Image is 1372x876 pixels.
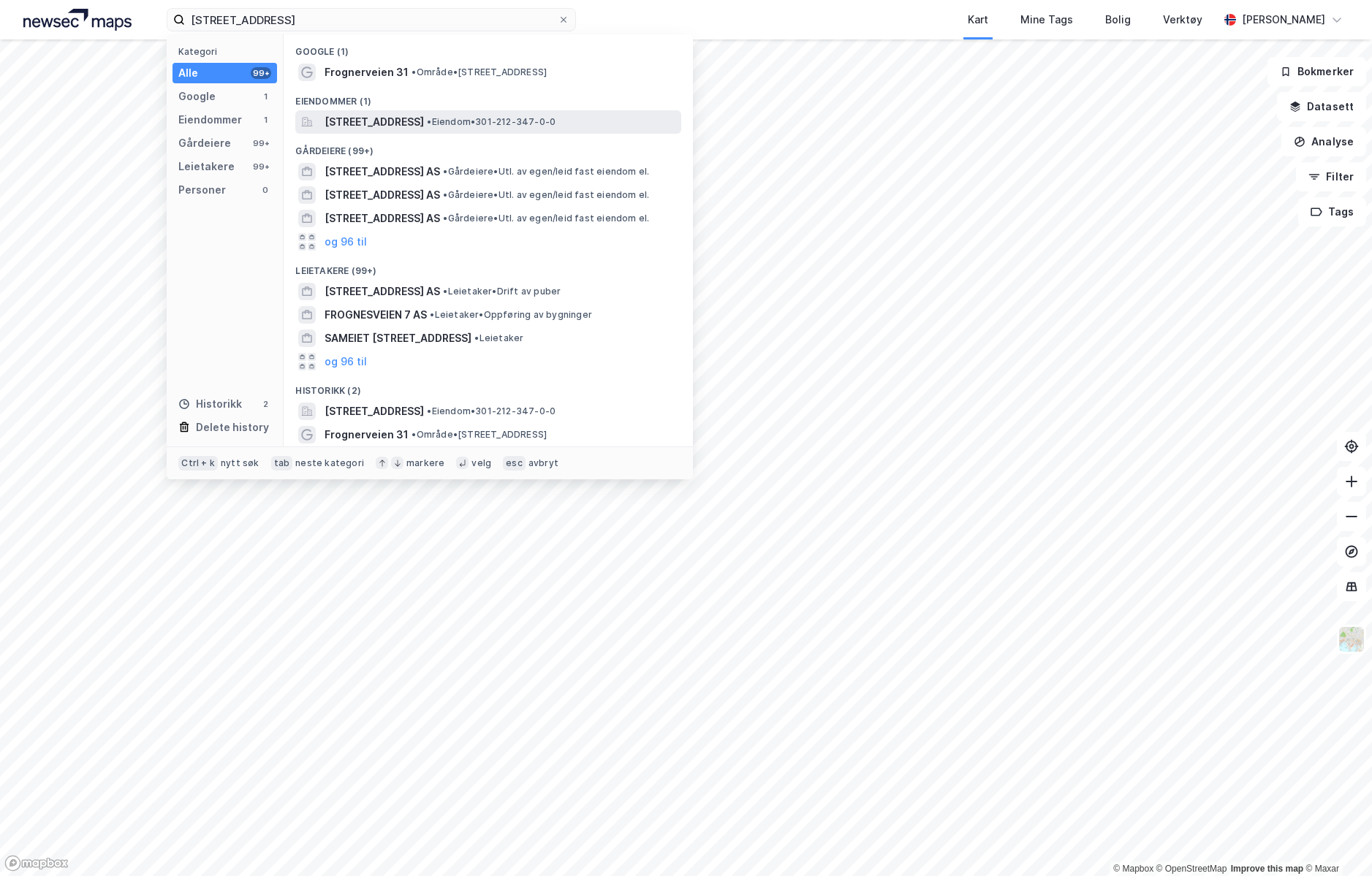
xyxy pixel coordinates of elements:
div: Eiendommer [178,111,242,129]
span: Område • [STREET_ADDRESS] [412,66,547,78]
div: Historikk [178,395,242,413]
div: Bolig [1105,11,1131,28]
span: • [443,213,447,224]
button: og 96 til [325,353,367,370]
span: • [427,405,431,416]
span: • [443,286,447,297]
span: • [430,309,434,320]
div: Verktøy [1163,11,1202,28]
div: Ctrl + k [178,456,218,471]
a: Mapbox homepage [4,855,69,872]
span: SAMEIET [STREET_ADDRESS] [325,330,471,347]
span: Frognerveien 31 [325,426,409,443]
div: Kategori [178,46,277,57]
button: Analyse [1281,127,1366,156]
img: Z [1338,625,1365,653]
span: • [443,189,447,200]
div: Leietakere (99+) [284,254,693,280]
div: tab [271,456,293,471]
div: Leietakere [178,158,235,175]
span: Leietaker • Oppføring av bygninger [430,309,592,321]
span: • [474,332,479,343]
div: nytt søk [221,457,259,469]
img: logo.a4113a55bc3d86da70a041830d287a7e.svg [23,9,132,31]
div: markere [406,457,444,469]
span: Gårdeiere • Utl. av egen/leid fast eiendom el. [443,213,649,224]
div: Mine Tags [1020,11,1073,28]
div: Google (1) [284,34,693,61]
span: Eiendom • 301-212-347-0-0 [427,116,556,128]
button: og 96 til [325,233,367,251]
div: velg [471,457,491,469]
span: Leietaker • Drift av puber [443,286,561,297]
div: 99+ [251,137,271,149]
span: Frognerveien 31 [325,64,409,81]
span: [STREET_ADDRESS] AS [325,186,440,204]
div: Historikk (2) [284,373,693,400]
span: [STREET_ADDRESS] AS [325,163,440,180]
div: 99+ [251,161,271,172]
span: • [443,166,447,177]
button: Bokmerker [1267,57,1366,86]
div: Gårdeiere (99+) [284,134,693,160]
div: neste kategori [295,457,364,469]
div: 2 [259,398,271,410]
span: [STREET_ADDRESS] AS [325,283,440,300]
div: Alle [178,64,198,82]
div: 1 [259,114,271,126]
span: Gårdeiere • Utl. av egen/leid fast eiendom el. [443,189,649,201]
div: Gårdeiere [178,134,231,152]
input: Søk på adresse, matrikkel, gårdeiere, leietakere eller personer [185,9,558,31]
span: • [412,66,416,77]
span: [STREET_ADDRESS] [325,403,424,420]
div: 99+ [251,67,271,79]
span: • [427,116,431,127]
div: avbryt [528,457,558,469]
span: • [412,429,416,440]
div: Eiendommer (1) [284,84,693,110]
a: Improve this map [1231,864,1303,874]
div: Personer [178,181,226,199]
div: [PERSON_NAME] [1242,11,1325,28]
div: 0 [259,184,271,196]
div: esc [503,456,526,471]
div: Kart [968,11,988,28]
span: [STREET_ADDRESS] [325,113,424,131]
div: Google [178,88,216,105]
div: 1 [259,91,271,102]
span: Eiendom • 301-212-347-0-0 [427,405,556,417]
button: Filter [1296,162,1366,191]
span: [STREET_ADDRESS] AS [325,210,440,227]
button: Tags [1298,197,1366,226]
span: Gårdeiere • Utl. av egen/leid fast eiendom el. [443,166,649,178]
a: OpenStreetMap [1156,864,1227,874]
div: Delete history [196,419,269,436]
span: Leietaker [474,332,523,344]
span: FROGNESVEIEN 7 AS [325,306,427,324]
a: Mapbox [1113,864,1153,874]
span: Område • [STREET_ADDRESS] [412,429,547,441]
button: Datasett [1277,92,1366,121]
iframe: Chat Widget [1299,806,1372,876]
